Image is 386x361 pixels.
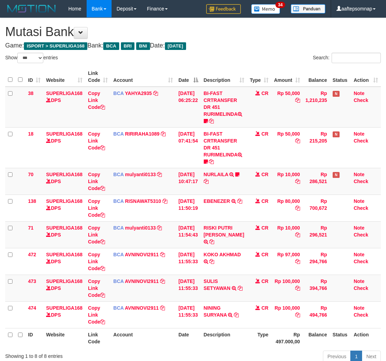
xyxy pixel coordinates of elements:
a: RISKI PUTRI [PERSON_NAME] [204,225,244,238]
span: BCA [113,172,124,177]
span: CR [261,278,268,284]
img: panduan.png [291,4,325,14]
td: DPS [43,301,85,328]
a: Copy BI-FAST CRTRANSFER DR 451 RURIMELINDA to clipboard [209,118,214,124]
a: Check [354,312,368,318]
a: SUPERLIGA168 [46,278,82,284]
a: Copy RIRIRAHA1089 to clipboard [161,131,166,137]
td: [DATE] 07:41:54 [176,127,201,168]
a: Copy Link Code [88,278,105,298]
a: Copy Rp 100,000 to clipboard [295,285,300,291]
a: Copy EBENEZER to clipboard [237,198,242,204]
a: Copy Rp 80,000 to clipboard [295,205,300,211]
th: Date [176,328,201,348]
a: Note [354,278,365,284]
a: AVNINOVI2911 [125,252,159,257]
th: Link Code: activate to sort column ascending [85,67,111,87]
a: Copy Link Code [88,252,105,271]
a: YAHYA2935 [125,91,152,96]
span: BCA [113,252,124,257]
a: Check [354,179,368,184]
td: Rp 80,000 [271,195,303,221]
span: Has Note [333,172,340,178]
a: Copy RISKI PUTRI RURIAN to clipboard [209,239,214,244]
span: 18 [28,131,34,137]
span: CR [261,252,268,257]
td: DPS [43,168,85,195]
h4: Game: Bank: Date: [5,42,381,49]
a: NINING SURYANA [204,305,227,318]
a: Copy NURLAILA to clipboard [204,179,209,184]
a: Copy Link Code [88,131,105,151]
a: SUPERLIGA168 [46,305,82,311]
a: mulyanti0133 [125,172,156,177]
th: Status [330,67,351,87]
span: BCA [113,198,124,204]
a: Copy Link Code [88,305,105,325]
a: Copy Rp 50,000 to clipboard [295,97,300,103]
td: BI-FAST CRTRANSFER DR 451 RURIMELINDA [201,87,247,128]
td: Rp 100,000 [271,275,303,301]
a: Copy SULIS SETYAWAN to clipboard [238,285,243,291]
span: CR [261,91,268,96]
a: Copy NINING SURYANA to clipboard [234,312,239,318]
a: SUPERLIGA168 [46,225,82,231]
a: Check [354,259,368,264]
img: MOTION_logo.png [5,3,58,14]
span: Has Note [333,91,340,97]
a: Note [354,252,365,257]
th: ID [25,328,43,348]
a: Copy Rp 97,000 to clipboard [295,259,300,264]
img: Feedback.jpg [206,4,241,14]
th: Action: activate to sort column ascending [351,67,381,87]
th: Rp 497.000,00 [271,328,303,348]
td: [DATE] 11:50:19 [176,195,201,221]
a: Copy Link Code [88,225,105,244]
span: 472 [28,252,36,257]
span: BRI [121,42,134,50]
th: Description [201,328,247,348]
td: Rp 394,766 [303,275,330,301]
span: BCA [113,225,124,231]
a: Copy Rp 10,000 to clipboard [295,232,300,238]
span: BNI [136,42,150,50]
a: SUPERLIGA168 [46,198,82,204]
td: Rp 50,000 [271,87,303,128]
td: Rp 50,000 [271,127,303,168]
td: Rp 294,766 [303,248,330,275]
span: 70 [28,172,34,177]
a: Copy Rp 10,000 to clipboard [295,179,300,184]
a: EBENEZER [204,198,230,204]
a: SUPERLIGA168 [46,252,82,257]
a: Check [354,138,368,144]
h1: Mutasi Bank [5,25,381,39]
a: Note [354,305,365,311]
th: Description: activate to sort column ascending [201,67,247,87]
span: 474 [28,305,36,311]
a: Note [354,131,365,137]
th: Amount: activate to sort column ascending [271,67,303,87]
td: Rp 296,521 [303,221,330,248]
th: Link Code [85,328,111,348]
td: [DATE] 11:55:33 [176,275,201,301]
span: CR [261,225,268,231]
a: Copy mulyanti0133 to clipboard [157,172,162,177]
span: CR [261,198,268,204]
th: Status [330,328,351,348]
a: NURLAILA [204,172,228,177]
input: Search: [332,53,381,63]
span: CR [261,131,268,137]
a: mulyanti0133 [125,225,156,231]
span: Has Note [333,131,340,137]
img: Button%20Memo.svg [251,4,280,14]
a: Note [354,172,365,177]
a: Check [354,285,368,291]
a: KOKO AKHMAD [204,252,241,257]
a: Check [354,205,368,211]
a: RIRIRAHA1089 [125,131,160,137]
td: BI-FAST CRTRANSFER DR 451 RURIMELINDA [201,127,247,168]
select: Showentries [17,53,43,63]
a: Copy AVNINOVI2911 to clipboard [160,252,165,257]
a: Copy KOKO AKHMAD to clipboard [209,259,214,264]
div: Showing 1 to 8 of 8 entries [5,350,156,360]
